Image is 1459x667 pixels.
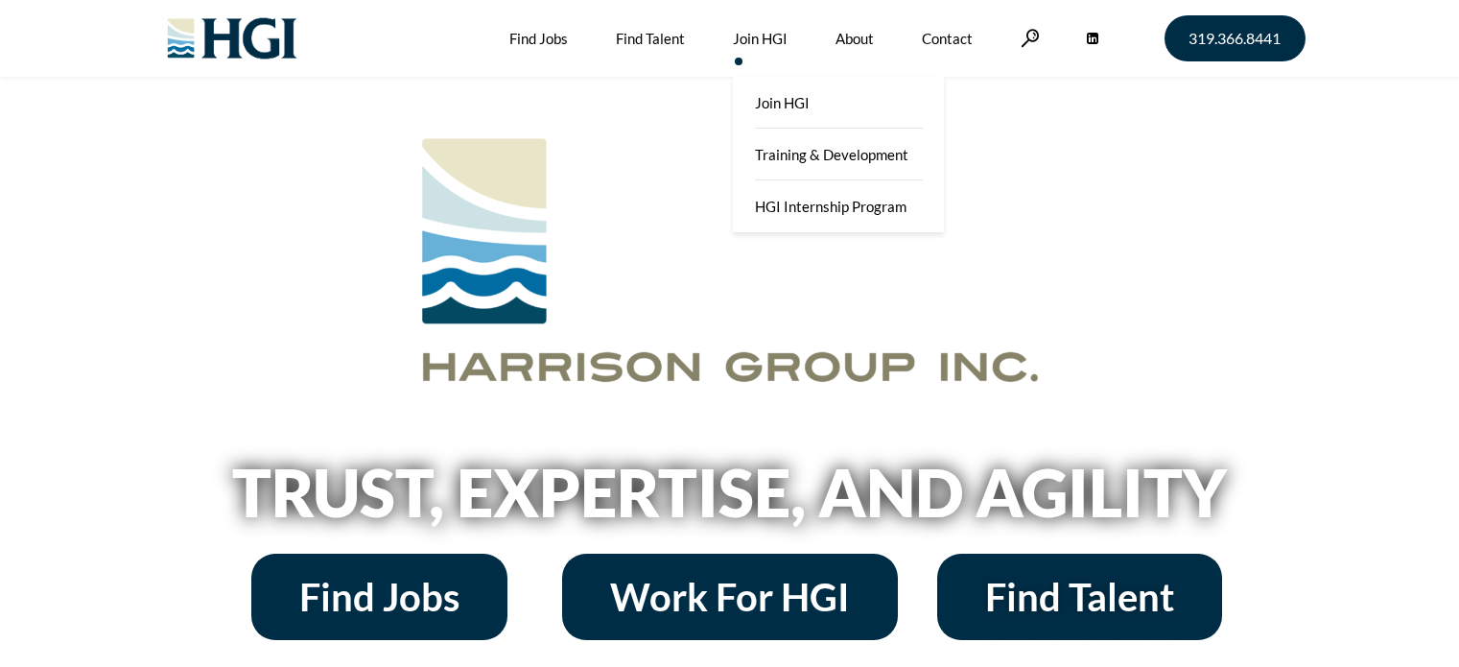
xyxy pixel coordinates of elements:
span: Work For HGI [610,578,850,616]
a: Search [1021,29,1040,47]
a: HGI Internship Program [733,180,944,232]
a: Training & Development [733,129,944,180]
a: Find Talent [937,554,1222,640]
a: Find Jobs [251,554,507,640]
span: Find Jobs [299,578,459,616]
span: Find Talent [985,578,1174,616]
a: Join HGI [733,77,944,129]
a: 319.366.8441 [1165,15,1306,61]
span: 319.366.8441 [1188,31,1281,46]
a: Work For HGI [562,554,898,640]
h2: Trust, Expertise, and Agility [183,460,1277,525]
